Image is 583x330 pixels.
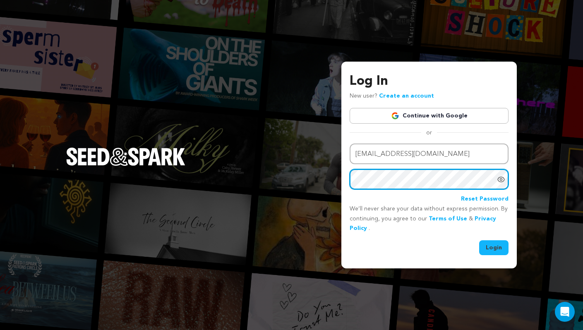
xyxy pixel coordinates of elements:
a: Continue with Google [350,108,509,124]
button: Login [479,240,509,255]
span: or [421,129,437,137]
input: Email address [350,143,509,165]
p: New user? [350,91,434,101]
a: Reset Password [461,194,509,204]
p: We’ll never share your data without express permission. By continuing, you agree to our & . [350,204,509,234]
h3: Log In [350,72,509,91]
a: Show password as plain text. Warning: this will display your password on the screen. [497,175,505,184]
img: Seed&Spark Logo [66,148,185,166]
a: Create an account [379,93,434,99]
a: Seed&Spark Homepage [66,148,185,182]
div: Open Intercom Messenger [555,302,575,322]
a: Terms of Use [429,216,467,222]
img: Google logo [391,112,399,120]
